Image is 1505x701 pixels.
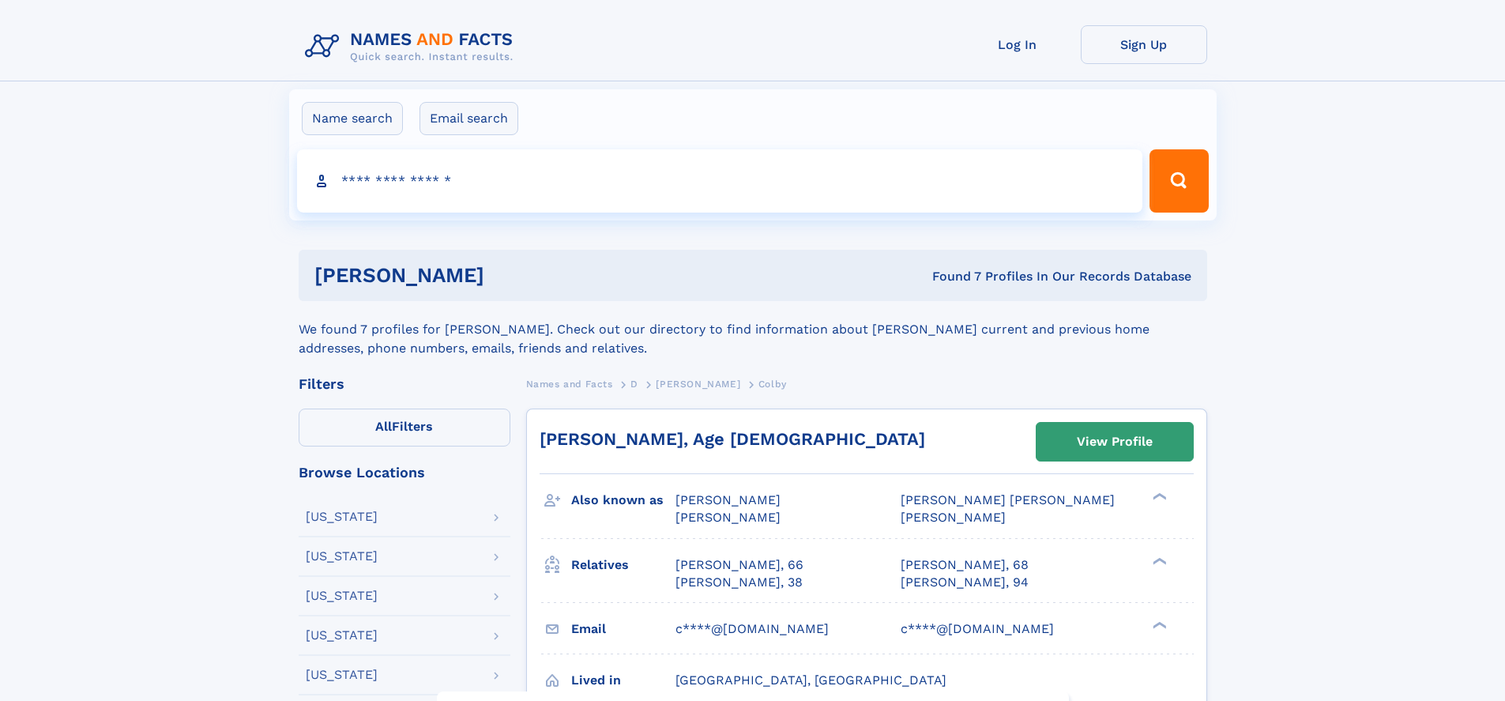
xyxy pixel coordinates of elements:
span: [PERSON_NAME] [901,510,1006,525]
a: [PERSON_NAME], 66 [675,556,803,574]
div: [US_STATE] [306,590,378,602]
div: [US_STATE] [306,669,378,681]
span: [PERSON_NAME] [656,379,740,390]
input: search input [297,149,1143,213]
div: We found 7 profiles for [PERSON_NAME]. Check out our directory to find information about [PERSON_... [299,301,1207,358]
span: [PERSON_NAME] [PERSON_NAME] [901,492,1115,507]
h1: [PERSON_NAME] [314,266,709,285]
a: D [630,374,638,394]
span: D [630,379,638,390]
span: All [375,419,392,434]
h3: Email [571,616,675,643]
div: [US_STATE] [306,511,378,523]
button: Search Button [1149,149,1208,213]
div: View Profile [1077,424,1153,460]
a: [PERSON_NAME], Age [DEMOGRAPHIC_DATA] [540,429,925,449]
span: [PERSON_NAME] [675,492,781,507]
label: Name search [302,102,403,135]
a: Sign Up [1081,25,1207,64]
img: Logo Names and Facts [299,25,526,68]
label: Filters [299,409,510,447]
a: [PERSON_NAME], 68 [901,556,1029,574]
div: ❯ [1149,620,1168,630]
label: Email search [420,102,518,135]
a: [PERSON_NAME] [656,374,740,394]
a: [PERSON_NAME], 38 [675,574,803,591]
div: [US_STATE] [306,550,378,563]
a: Log In [954,25,1081,64]
div: Browse Locations [299,465,510,480]
h3: Relatives [571,552,675,579]
span: [PERSON_NAME] [675,510,781,525]
a: Names and Facts [526,374,613,394]
h3: Also known as [571,487,675,514]
span: Colby [758,379,787,390]
h3: Lived in [571,667,675,694]
a: View Profile [1037,423,1193,461]
div: Filters [299,377,510,391]
div: Found 7 Profiles In Our Records Database [708,268,1191,285]
div: [US_STATE] [306,629,378,642]
span: [GEOGRAPHIC_DATA], [GEOGRAPHIC_DATA] [675,673,946,688]
div: ❯ [1149,492,1168,502]
div: ❯ [1149,556,1168,566]
a: [PERSON_NAME], 94 [901,574,1029,591]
